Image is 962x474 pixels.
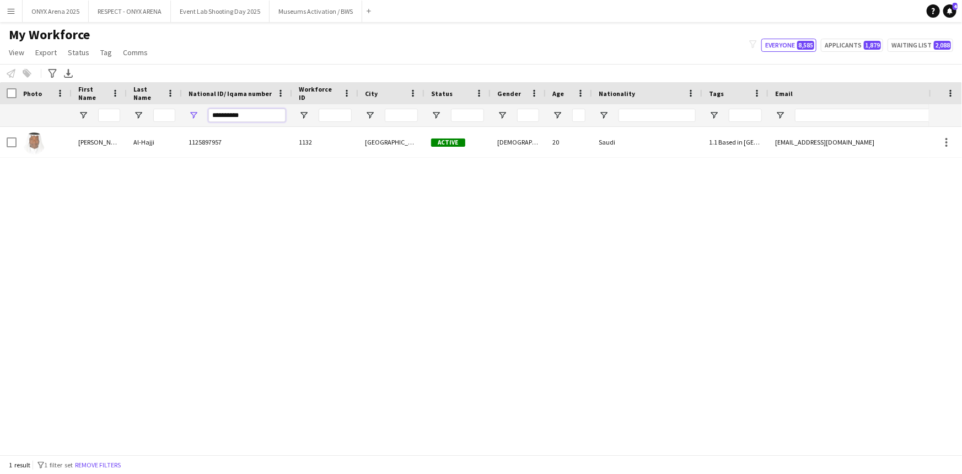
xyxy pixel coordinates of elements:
[63,45,94,60] a: Status
[365,89,378,98] span: City
[78,110,88,120] button: Open Filter Menu
[702,127,768,157] div: 1.1 Based in [GEOGRAPHIC_DATA], 2.1 English Level = 1/3 Poor, Presentable C
[23,132,45,155] img: Ihab Al-Hajji
[319,109,352,122] input: Workforce ID Filter Input
[775,110,785,120] button: Open Filter Menu
[552,89,564,98] span: Age
[821,39,883,52] button: Applicants1,879
[44,461,73,469] span: 1 filter set
[23,1,89,22] button: ONYX Arena 2025
[299,110,309,120] button: Open Filter Menu
[358,127,424,157] div: [GEOGRAPHIC_DATA]
[599,89,635,98] span: Nationality
[133,85,162,102] span: Last Name
[546,127,592,157] div: 20
[709,110,719,120] button: Open Filter Menu
[119,45,152,60] a: Comms
[797,41,814,50] span: 8,585
[761,39,816,52] button: Everyone8,585
[592,127,702,157] div: Saudi
[431,139,465,147] span: Active
[89,1,171,22] button: RESPECT - ONYX ARENA
[864,41,881,50] span: 1,879
[96,45,116,60] a: Tag
[497,110,507,120] button: Open Filter Menu
[9,26,90,43] span: My Workforce
[46,67,59,80] app-action-btn: Advanced filters
[729,109,762,122] input: Tags Filter Input
[888,39,953,52] button: Waiting list2,088
[572,109,585,122] input: Age Filter Input
[23,89,42,98] span: Photo
[31,45,61,60] a: Export
[292,127,358,157] div: 1132
[299,85,338,102] span: Workforce ID
[270,1,362,22] button: Museums Activation / BWS
[385,109,418,122] input: City Filter Input
[9,47,24,57] span: View
[599,110,609,120] button: Open Filter Menu
[431,89,453,98] span: Status
[35,47,57,57] span: Export
[189,138,222,146] span: 1125897957
[953,3,958,10] span: 4
[4,45,29,60] a: View
[73,459,123,471] button: Remove filters
[153,109,175,122] input: Last Name Filter Input
[517,109,539,122] input: Gender Filter Input
[62,67,75,80] app-action-btn: Export XLSX
[775,89,793,98] span: Email
[491,127,546,157] div: [DEMOGRAPHIC_DATA]
[123,47,148,57] span: Comms
[451,109,484,122] input: Status Filter Input
[133,110,143,120] button: Open Filter Menu
[208,109,286,122] input: National ID/ Iqama number Filter Input
[171,1,270,22] button: Event Lab Shooting Day 2025
[189,110,198,120] button: Open Filter Menu
[552,110,562,120] button: Open Filter Menu
[100,47,112,57] span: Tag
[127,127,182,157] div: Al-Hajji
[497,89,521,98] span: Gender
[68,47,89,57] span: Status
[365,110,375,120] button: Open Filter Menu
[431,110,441,120] button: Open Filter Menu
[189,89,272,98] span: National ID/ Iqama number
[98,109,120,122] input: First Name Filter Input
[619,109,696,122] input: Nationality Filter Input
[78,85,107,102] span: First Name
[709,89,724,98] span: Tags
[934,41,951,50] span: 2,088
[72,127,127,157] div: [PERSON_NAME]
[943,4,956,18] a: 4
